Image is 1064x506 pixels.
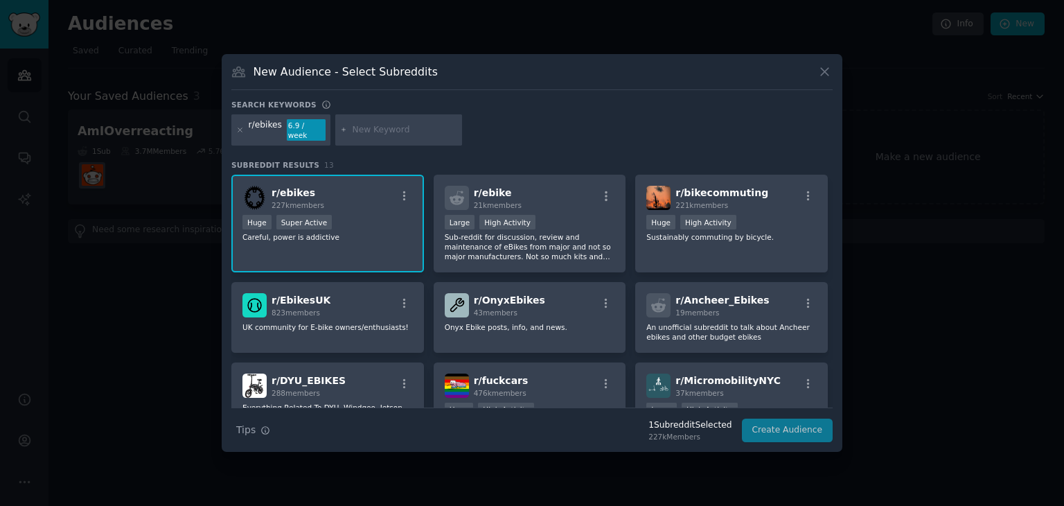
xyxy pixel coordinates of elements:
div: 227k Members [648,432,731,442]
div: High Activity [680,215,736,229]
span: r/ EbikesUK [272,295,330,306]
p: Sustainably commuting by bicycle. [646,232,817,242]
p: Everything Related To DYU, Windgoo, Jetson and Fiido Ebikes Including Modifications, Spares & Rep... [242,403,413,432]
div: High Activity [479,215,535,229]
input: New Keyword [352,124,457,137]
button: Tips [231,418,275,442]
div: High Activity [478,403,534,417]
span: r/ ebikes [272,187,315,198]
img: bikecommuting [646,186,671,210]
span: 227k members [272,201,324,209]
span: 288 members [272,389,320,397]
span: 37k members [675,389,723,397]
span: 21k members [474,201,522,209]
p: Careful, power is addictive [242,232,413,242]
h3: Search keywords [231,100,317,110]
span: r/ DYU_EBIKES [272,375,346,386]
div: Huge [445,403,474,417]
span: r/ Ancheer_Ebikes [675,295,769,306]
span: 823 members [272,308,320,317]
p: An unofficial subreddit to talk about Ancheer ebikes and other budget ebikes [646,322,817,342]
div: Huge [242,215,272,229]
img: fuckcars [445,374,469,398]
div: Large [646,403,677,417]
span: r/ OnyxEbikes [474,295,545,306]
span: Tips [236,423,256,437]
span: Subreddit Results [231,160,319,170]
img: OnyxEbikes [445,293,469,317]
span: r/ bikecommuting [675,187,768,198]
p: Sub-reddit for discussion, review and maintenance of eBikes from major and not so major manufactu... [445,232,615,261]
img: DYU_EBIKES [242,374,267,398]
span: 19 members [675,308,719,317]
h3: New Audience - Select Subreddits [254,64,438,79]
span: 43 members [474,308,517,317]
p: Onyx Ebike posts, info, and news. [445,322,615,332]
div: Large [445,215,475,229]
span: r/ fuckcars [474,375,529,386]
p: UK community for E-bike owners/enthusiasts! [242,322,413,332]
div: r/ebikes [249,119,282,141]
span: 221k members [675,201,728,209]
span: r/ ebike [474,187,512,198]
div: 1 Subreddit Selected [648,419,731,432]
span: r/ MicromobilityNYC [675,375,781,386]
img: MicromobilityNYC [646,374,671,398]
div: Huge [646,215,675,229]
div: Super Active [276,215,332,229]
span: 476k members [474,389,526,397]
img: ebikes [242,186,267,210]
div: High Activity [682,403,738,417]
img: EbikesUK [242,293,267,317]
span: 13 [324,161,334,169]
div: 6.9 / week [287,119,326,141]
